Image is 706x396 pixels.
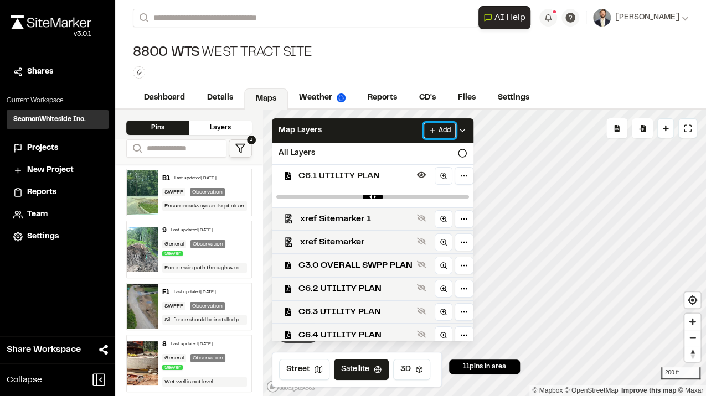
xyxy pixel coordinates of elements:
span: Sewer [162,365,183,370]
div: General [162,240,186,248]
span: Add [439,126,451,136]
span: C6.1 UTILITY PLAN [298,169,413,183]
a: Files [447,87,487,108]
span: 1 [247,136,256,144]
button: 3D [393,359,430,380]
button: Find my location [684,292,700,308]
div: West Tract Site [133,44,312,62]
a: Map feedback [621,387,676,394]
button: [PERSON_NAME] [593,9,688,27]
button: Show layer [415,235,428,248]
span: Collapse [7,373,42,387]
img: file [127,341,158,385]
button: Search [133,9,153,27]
button: Show layer [415,327,428,341]
div: Observation [190,354,225,362]
button: Hide layer [415,168,428,181]
div: Pins [126,121,189,135]
span: Zoom out [684,330,700,346]
div: All Layers [272,143,473,164]
a: Maps [244,88,288,110]
a: Zoom to layer [435,326,452,344]
span: Settings [27,231,59,243]
span: New Project [27,164,74,176]
div: Ensure roadways are kept clean [162,201,247,211]
p: Current Workspace [7,96,109,106]
span: Team [27,209,48,221]
button: Zoom out [684,330,700,346]
div: Observation [190,302,225,310]
a: Zoom to layer [435,233,452,251]
a: Settings [487,87,540,108]
div: Observation [190,188,225,196]
div: B1 [162,174,170,184]
div: Last updated [DATE] [171,341,213,348]
span: C6.3 UTILITY PLAN [298,305,413,319]
button: 1 [229,139,252,158]
div: 9 [162,226,167,236]
a: Shares [13,66,102,78]
span: Projects [27,142,58,154]
div: Silt fence should be installed per plan at areas of disturbance. [162,315,247,325]
div: Force main path through west Tract MG site has disturbed land and existing drainage. These areas ... [162,263,247,273]
button: Edit Tags [133,66,145,79]
span: xref Sitemarker 1 [300,212,413,226]
h3: SeamonWhiteside Inc. [13,114,86,124]
div: General [162,354,186,362]
img: file [127,284,158,329]
a: CD's [408,87,447,108]
span: 8800 WTS [133,44,199,62]
span: C6.2 UTILITY PLAN [298,282,413,295]
img: precipai.png [337,93,346,102]
span: Map Layers [279,124,322,137]
img: rebrand.png [11,15,91,29]
button: Open AI Assistant [478,6,530,29]
div: 200 ft [661,367,700,379]
a: Dashboard [133,87,196,108]
a: Settings [13,231,102,243]
div: F1 [162,288,169,298]
a: Weather [288,87,357,108]
a: Maxar [678,387,703,394]
button: Show layer [415,211,428,225]
div: Last updated [DATE] [174,289,216,296]
a: Mapbox [532,387,563,394]
img: kml_black_icon64.png [284,237,293,247]
a: Reports [13,186,102,199]
img: file [127,170,158,215]
a: Details [196,87,244,108]
button: Show layer [415,258,428,271]
span: Shares [27,66,53,78]
span: Reports [27,186,56,199]
span: C3.0 OVERALL SWPP PLAN [298,259,413,272]
div: Layers [189,121,251,135]
div: Observation [190,240,225,248]
div: Oh geez...please don't... [11,29,91,39]
a: Projects [13,142,102,154]
div: Last updated [DATE] [171,227,213,234]
a: Team [13,209,102,221]
div: SWPPP [162,188,185,196]
img: User [593,9,611,27]
a: Zoom to layer [435,210,452,228]
a: Mapbox logo [266,380,315,393]
div: No pins available to export [606,118,627,138]
span: AI Help [494,11,525,24]
a: Zoom to layer [435,280,452,298]
button: Zoom in [684,314,700,330]
button: Satellite [334,359,389,380]
span: [PERSON_NAME] [615,12,679,24]
span: Sewer [162,251,183,256]
button: Reset bearing to north [684,346,700,362]
button: Street [279,359,329,380]
img: kml_black_icon64.png [284,214,293,223]
button: Show layer [415,304,428,317]
a: Zoom to layer [435,303,452,321]
img: file [127,227,158,272]
a: Zoom to layer [435,167,452,185]
div: Wet well is not level [162,377,247,387]
button: Search [126,139,146,158]
span: Reset bearing to north [684,346,700,362]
